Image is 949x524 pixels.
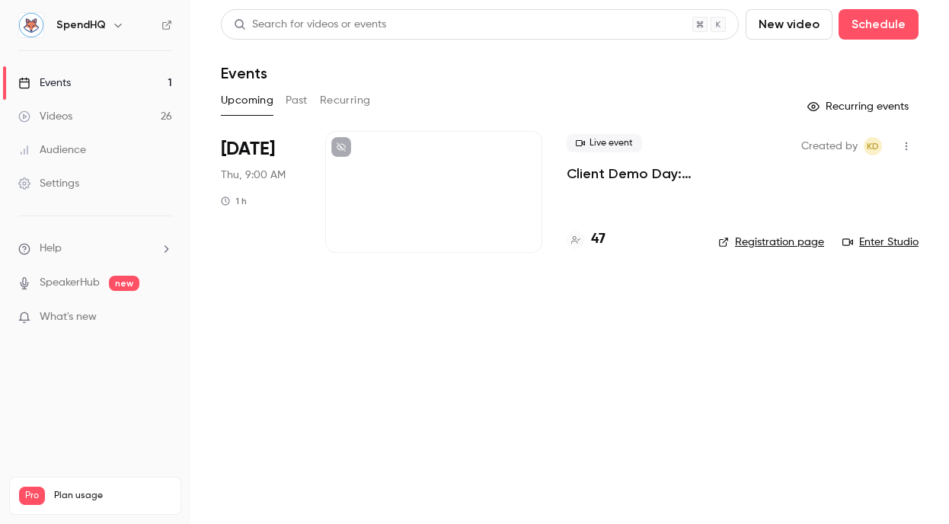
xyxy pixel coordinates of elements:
[842,235,919,250] a: Enter Studio
[320,88,371,113] button: Recurring
[221,131,301,253] div: Aug 28 Thu, 10:00 AM (America/New York)
[800,94,919,119] button: Recurring events
[18,75,71,91] div: Events
[286,88,308,113] button: Past
[109,276,139,291] span: new
[54,490,171,502] span: Plan usage
[221,88,273,113] button: Upcoming
[864,137,882,155] span: Kelly Divine
[746,9,832,40] button: New video
[801,137,858,155] span: Created by
[40,275,100,291] a: SpeakerHub
[18,109,72,124] div: Videos
[40,241,62,257] span: Help
[718,235,824,250] a: Registration page
[19,13,43,37] img: SpendHQ
[567,229,606,250] a: 47
[40,309,97,325] span: What's new
[18,241,172,257] li: help-dropdown-opener
[567,134,642,152] span: Live event
[18,176,79,191] div: Settings
[56,18,106,33] h6: SpendHQ
[567,165,694,183] a: Client Demo Day: Managing Supplier Risk with SpendHQ
[221,168,286,183] span: Thu, 9:00 AM
[221,137,275,161] span: [DATE]
[19,487,45,505] span: Pro
[18,142,86,158] div: Audience
[154,311,172,324] iframe: Noticeable Trigger
[234,17,386,33] div: Search for videos or events
[221,195,247,207] div: 1 h
[839,9,919,40] button: Schedule
[221,64,267,82] h1: Events
[591,229,606,250] h4: 47
[867,137,879,155] span: KD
